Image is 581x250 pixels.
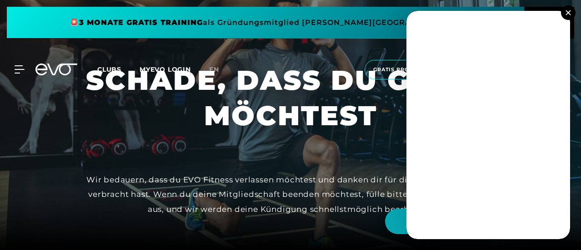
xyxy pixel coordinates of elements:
button: Hallo Athlet! Was möchtest du tun? [385,209,563,234]
span: Clubs [97,65,121,74]
h1: SCHADE, DASS DU GEHEN MÖCHTEST [7,63,574,133]
a: Gratis Probetraining [362,60,457,79]
a: Clubs [97,65,140,74]
img: close.svg [566,10,571,15]
button: CLOSE [524,7,574,39]
a: MYEVO LOGIN [140,65,191,74]
div: Wir bedauern, dass du EVO Fitness verlassen möchtest und danken dir für die Zeit, die du bei uns ... [86,172,495,216]
span: en [209,65,219,74]
span: Gratis Probetraining [373,66,446,74]
a: en [209,64,230,75]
